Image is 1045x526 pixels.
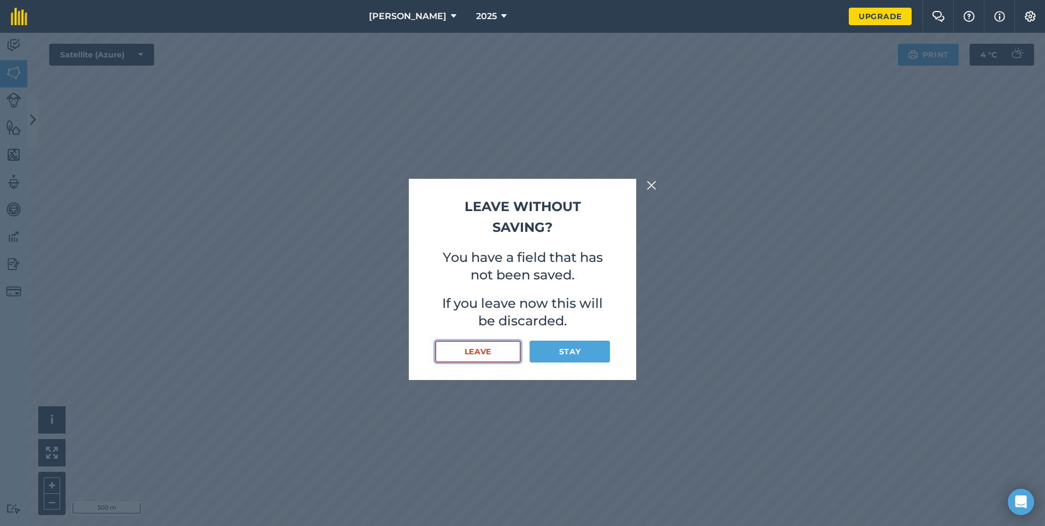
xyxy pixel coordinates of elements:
[849,8,912,25] a: Upgrade
[1008,489,1034,515] div: Open Intercom Messenger
[435,295,610,330] p: If you leave now this will be discarded.
[1024,11,1037,22] img: A cog icon
[962,11,976,22] img: A question mark icon
[647,179,656,192] img: svg+xml;base64,PHN2ZyB4bWxucz0iaHR0cDovL3d3dy53My5vcmcvMjAwMC9zdmciIHdpZHRoPSIyMiIgaGVpZ2h0PSIzMC...
[11,8,27,25] img: fieldmargin Logo
[435,196,610,238] h2: Leave without saving?
[369,10,447,23] span: [PERSON_NAME]
[530,341,610,363] button: Stay
[435,341,521,363] button: Leave
[932,11,945,22] img: Two speech bubbles overlapping with the left bubble in the forefront
[435,249,610,284] p: You have a field that has not been saved.
[476,10,497,23] span: 2025
[994,10,1005,23] img: svg+xml;base64,PHN2ZyB4bWxucz0iaHR0cDovL3d3dy53My5vcmcvMjAwMC9zdmciIHdpZHRoPSIxNyIgaGVpZ2h0PSIxNy...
